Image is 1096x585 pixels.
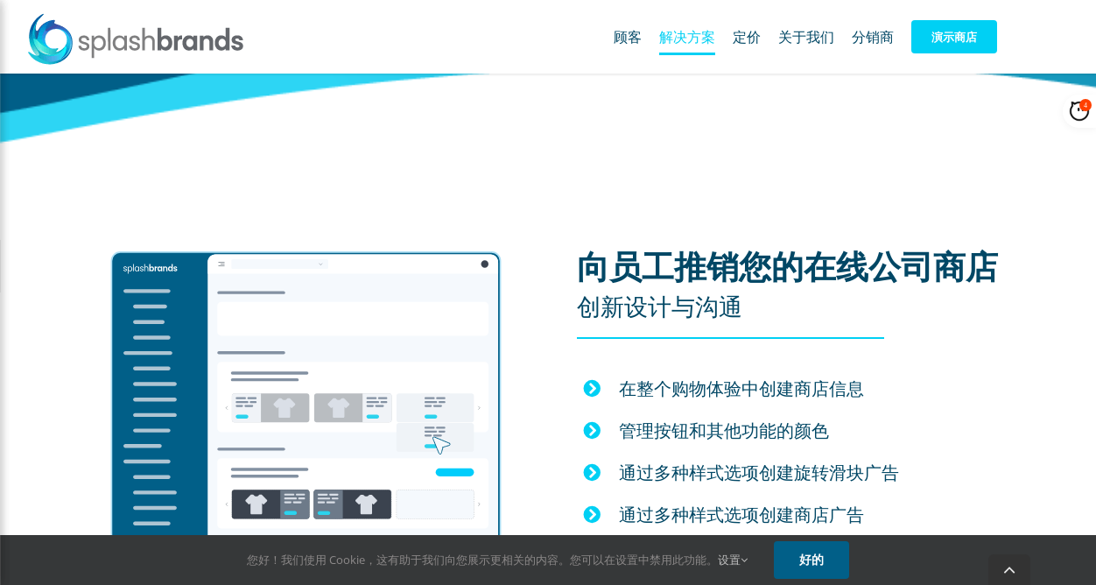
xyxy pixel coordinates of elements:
font: 关于我们 [778,27,834,46]
font: 设置 [718,552,741,567]
a: 分销商 [852,9,894,65]
font: 通过多种样式选项创建商店广告 [619,503,864,526]
font: 分销商 [852,27,894,46]
font: 创新设计与沟通 [577,292,742,321]
font: 解决方案 [659,27,715,46]
font: 在整个购物体验中创建商店信息 [619,377,864,400]
font: 好的 [799,552,824,567]
font: 向员工推销您的在线公司商店 [577,247,998,286]
a: 定价 [733,9,761,65]
font: 顾客 [614,27,642,46]
a: 演示商店 [911,9,997,65]
font: 管理按钮和其他功能的颜色 [619,419,829,442]
a: 设置 [718,552,748,567]
font: 演示商店 [931,30,977,44]
font: 您好！我们使用 Cookie，这有助于我们向您展示更相关的内容。您可以在设置中禁用此功能。 [247,552,718,567]
font: 定价 [733,27,761,46]
nav: 主菜单粘贴 [614,9,997,65]
img: SplashBrands.com 徽标 [26,12,245,65]
a: 好的 [774,541,849,579]
a: 顾客 [614,9,642,65]
font: 通过多种样式选项创建旋转滑块广告 [619,461,899,484]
